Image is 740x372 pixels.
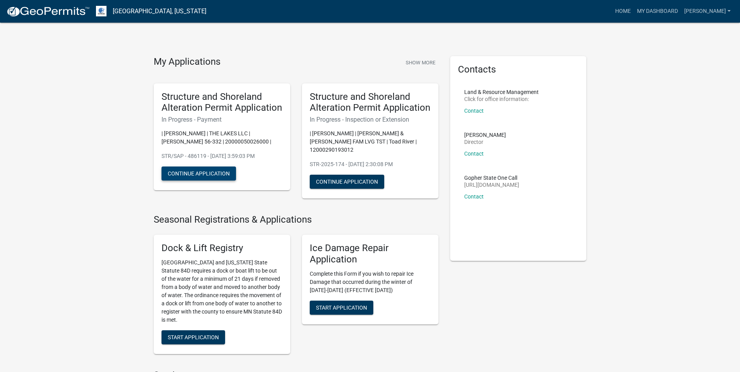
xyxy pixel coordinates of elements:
p: Click for office information: [464,96,539,102]
p: | [PERSON_NAME] | THE LAKES LLC | [PERSON_NAME] 56-332 | 20000050026000 | [161,129,282,146]
span: Start Application [168,334,219,340]
a: Home [612,4,634,19]
p: Land & Resource Management [464,89,539,95]
p: [GEOGRAPHIC_DATA] and [US_STATE] State Statute 84D requires a dock or boat lift to be out of the ... [161,259,282,324]
button: Start Application [310,301,373,315]
p: Director [464,139,506,145]
button: Show More [403,56,438,69]
h5: Ice Damage Repair Application [310,243,431,265]
h6: In Progress - Inspection or Extension [310,116,431,123]
p: [PERSON_NAME] [464,132,506,138]
h5: Contacts [458,64,579,75]
p: Gopher State One Call [464,175,519,181]
button: Continue Application [310,175,384,189]
a: My Dashboard [634,4,681,19]
p: STR-2025-174 - [DATE] 2:30:08 PM [310,160,431,168]
a: [PERSON_NAME] [681,4,734,19]
a: Contact [464,193,484,200]
h4: Seasonal Registrations & Applications [154,214,438,225]
span: Start Application [316,304,367,310]
a: Contact [464,151,484,157]
h6: In Progress - Payment [161,116,282,123]
p: STR/SAP - 486119 - [DATE] 3:59:03 PM [161,152,282,160]
img: Otter Tail County, Minnesota [96,6,106,16]
p: [URL][DOMAIN_NAME] [464,182,519,188]
button: Start Application [161,330,225,344]
h4: My Applications [154,56,220,68]
h5: Structure and Shoreland Alteration Permit Application [161,91,282,114]
p: Complete this Form if you wish to repair Ice Damage that occurred during the winter of [DATE]-[DA... [310,270,431,294]
a: [GEOGRAPHIC_DATA], [US_STATE] [113,5,206,18]
button: Continue Application [161,167,236,181]
a: Contact [464,108,484,114]
p: | [PERSON_NAME] | [PERSON_NAME] & [PERSON_NAME] FAM LVG TST | Toad River | 12000290193012 [310,129,431,154]
h5: Structure and Shoreland Alteration Permit Application [310,91,431,114]
h5: Dock & Lift Registry [161,243,282,254]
